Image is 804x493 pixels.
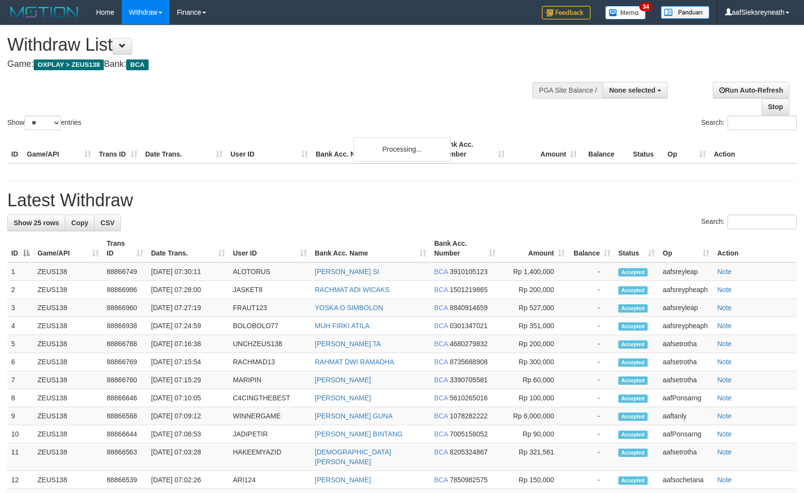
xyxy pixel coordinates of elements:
span: Copy 1078282222 to clipboard [450,412,488,420]
td: Rp 100,000 [499,389,569,407]
th: Bank Acc. Number [437,136,509,163]
h1: Latest Withdraw [7,191,797,210]
td: C4CINGTHEBEST [229,389,311,407]
td: ARI124 [229,471,311,489]
td: [DATE] 07:03:28 [147,443,229,471]
span: BCA [434,304,448,312]
input: Search: [727,215,797,229]
td: [DATE] 07:15:29 [147,371,229,389]
td: ZEUS138 [34,371,103,389]
td: 5 [7,335,34,353]
td: aafsreyleap [659,262,713,281]
td: Rp 200,000 [499,335,569,353]
span: Accepted [618,394,648,403]
td: 88866749 [103,262,147,281]
th: Date Trans.: activate to sort column ascending [147,235,229,262]
a: [DEMOGRAPHIC_DATA][PERSON_NAME] [315,448,391,466]
td: Rp 150,000 [499,471,569,489]
a: Note [717,412,732,420]
td: BOLOBOLO77 [229,317,311,335]
td: [DATE] 07:30:11 [147,262,229,281]
span: Accepted [618,476,648,485]
h1: Withdraw List [7,35,526,55]
span: Accepted [618,431,648,439]
a: Note [717,340,732,348]
a: Note [717,286,732,294]
span: Copy [71,219,88,227]
span: Accepted [618,268,648,276]
span: Copy 4680279832 to clipboard [450,340,488,348]
td: Rp 90,000 [499,425,569,443]
th: Op: activate to sort column ascending [659,235,713,262]
td: ZEUS138 [34,335,103,353]
td: aafsreypheaph [659,281,713,299]
td: ZEUS138 [34,471,103,489]
td: 88866563 [103,443,147,471]
span: BCA [434,430,448,438]
th: Trans ID: activate to sort column ascending [103,235,147,262]
span: Copy 1501219865 to clipboard [450,286,488,294]
span: Accepted [618,449,648,457]
a: MUH FIRKI ATILA [315,322,370,330]
th: Status: activate to sort column ascending [614,235,659,262]
a: CSV [94,215,121,231]
td: 10 [7,425,34,443]
td: aafsreypheaph [659,317,713,335]
td: 8 [7,389,34,407]
td: Rp 321,561 [499,443,569,471]
img: panduan.png [661,6,709,19]
td: [DATE] 07:28:00 [147,281,229,299]
td: UNCHZEUS138 [229,335,311,353]
span: BCA [434,286,448,294]
span: Accepted [618,304,648,313]
td: 88866644 [103,425,147,443]
a: [PERSON_NAME] TA [315,340,381,348]
td: aafPonsarng [659,425,713,443]
th: Action [710,136,797,163]
span: OXPLAY > ZEUS138 [34,59,104,70]
span: Copy 8735688908 to clipboard [450,358,488,366]
td: Rp 351,000 [499,317,569,335]
td: WINNERGAME [229,407,311,425]
span: Accepted [618,358,648,367]
span: Copy 8840914659 to clipboard [450,304,488,312]
td: [DATE] 07:10:05 [147,389,229,407]
span: Copy 3910105123 to clipboard [450,268,488,276]
a: Run Auto-Refresh [713,82,789,99]
td: 3 [7,299,34,317]
td: Rp 200,000 [499,281,569,299]
span: Copy 5610265016 to clipboard [450,394,488,402]
td: [DATE] 07:27:19 [147,299,229,317]
td: - [569,353,614,371]
h4: Game: Bank: [7,59,526,69]
span: 34 [639,2,652,11]
td: [DATE] 07:02:26 [147,471,229,489]
td: aafsreyleap [659,299,713,317]
td: ZEUS138 [34,281,103,299]
label: Search: [701,116,797,130]
span: Show 25 rows [14,219,59,227]
td: - [569,425,614,443]
th: Game/API: activate to sort column ascending [34,235,103,262]
td: 88866938 [103,317,147,335]
td: 4 [7,317,34,335]
td: 88866588 [103,407,147,425]
td: ZEUS138 [34,389,103,407]
a: Show 25 rows [7,215,65,231]
span: BCA [434,412,448,420]
a: [PERSON_NAME] GUNA [315,412,392,420]
a: RAHMAT DWI RAMADHA [315,358,394,366]
th: Game/API [23,136,95,163]
th: Amount [509,136,581,163]
span: BCA [434,340,448,348]
a: Note [717,430,732,438]
th: Date Trans. [141,136,227,163]
td: - [569,389,614,407]
button: None selected [603,82,668,99]
input: Search: [727,116,797,130]
label: Show entries [7,116,81,130]
td: Rp 1,400,000 [499,262,569,281]
a: Note [717,304,732,312]
td: - [569,262,614,281]
th: ID: activate to sort column descending [7,235,34,262]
